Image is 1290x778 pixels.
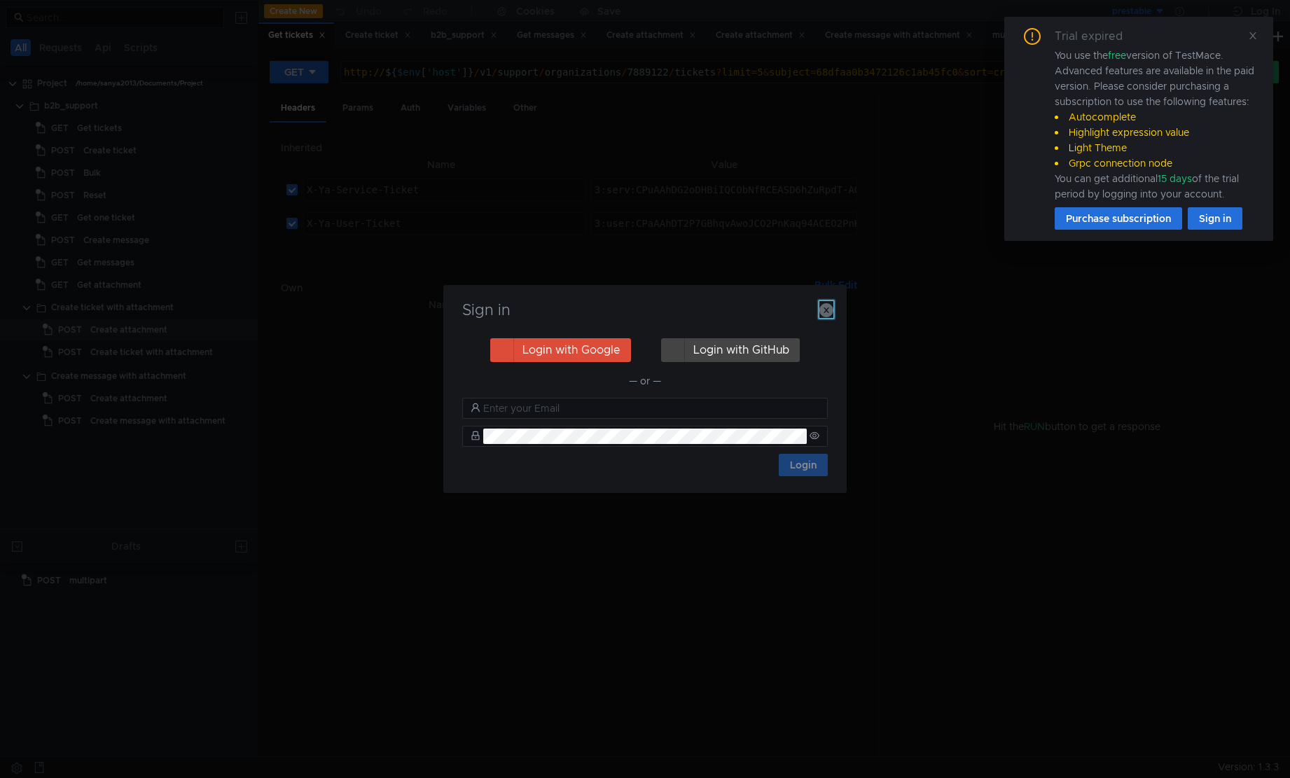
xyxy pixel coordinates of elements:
span: 15 days [1158,172,1192,185]
li: Light Theme [1055,140,1256,155]
button: Login with Google [490,338,631,362]
button: Login with GitHub [661,338,800,362]
div: You use the version of TestMace. Advanced features are available in the paid version. Please cons... [1055,48,1256,202]
li: Grpc connection node [1055,155,1256,171]
div: — or — [462,373,828,389]
input: Enter your Email [483,401,819,416]
span: free [1108,49,1126,62]
h3: Sign in [460,302,830,319]
button: Sign in [1188,207,1242,230]
button: Purchase subscription [1055,207,1182,230]
div: You can get additional of the trial period by logging into your account. [1055,171,1256,202]
li: Highlight expression value [1055,125,1256,140]
div: Trial expired [1055,28,1139,45]
li: Autocomplete [1055,109,1256,125]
